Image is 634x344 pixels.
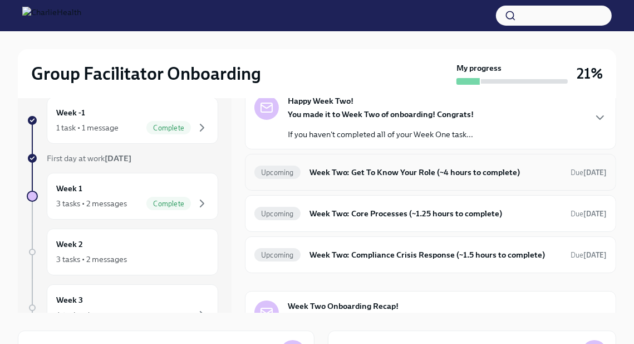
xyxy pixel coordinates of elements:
a: Week 23 tasks • 2 messages [27,229,218,275]
span: Upcoming [254,210,301,218]
span: First day at work [47,153,131,163]
div: 3 tasks • 2 messages [56,198,127,209]
span: August 18th, 2025 10:00 [571,209,607,219]
a: First day at work[DATE] [27,153,218,164]
div: 1 task • 1 message [56,122,119,133]
h6: Week Two: Core Processes (~1.25 hours to complete) [309,207,562,220]
div: 3 tasks • 2 messages [56,254,127,265]
a: Week 13 tasks • 2 messagesComplete [27,173,218,220]
strong: Week Two Onboarding Recap! [288,301,399,312]
h6: Week Two: Compliance Crisis Response (~1.5 hours to complete) [309,249,562,261]
span: August 18th, 2025 10:00 [571,167,607,178]
h6: Week 1 [56,182,82,195]
span: Due [571,251,607,259]
p: If you haven't completed all of your Week One task... [288,129,474,140]
div: 4 tasks • 1 message [56,309,124,321]
span: Due [571,210,607,218]
span: Upcoming [254,251,301,259]
strong: [DATE] [583,210,607,218]
a: UpcomingWeek Two: Compliance Crisis Response (~1.5 hours to complete)Due[DATE] [254,246,607,264]
span: Due [571,168,607,177]
strong: Happy Week Two! [288,95,353,106]
strong: [DATE] [105,153,131,163]
h6: Week 2 [56,238,83,250]
h2: Group Facilitator Onboarding [31,62,261,85]
strong: My progress [456,62,502,74]
strong: You made it to Week Two of onboarding! Congrats! [288,109,474,119]
h3: 21% [577,64,603,84]
a: UpcomingWeek Two: Get To Know Your Role (~4 hours to complete)Due[DATE] [254,163,607,181]
span: Complete [146,200,191,208]
span: Complete [146,124,191,132]
a: Week 34 tasks • 1 message [27,284,218,331]
a: Week -11 task • 1 messageComplete [27,97,218,144]
span: August 18th, 2025 10:00 [571,250,607,260]
strong: [DATE] [583,251,607,259]
h6: Week 3 [56,294,83,306]
img: CharlieHealth [22,7,81,25]
strong: [DATE] [583,168,607,177]
a: UpcomingWeek Two: Core Processes (~1.25 hours to complete)Due[DATE] [254,205,607,222]
h6: Week -1 [56,106,85,119]
h6: Week Two: Get To Know Your Role (~4 hours to complete) [309,166,562,178]
span: Upcoming [254,168,301,177]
